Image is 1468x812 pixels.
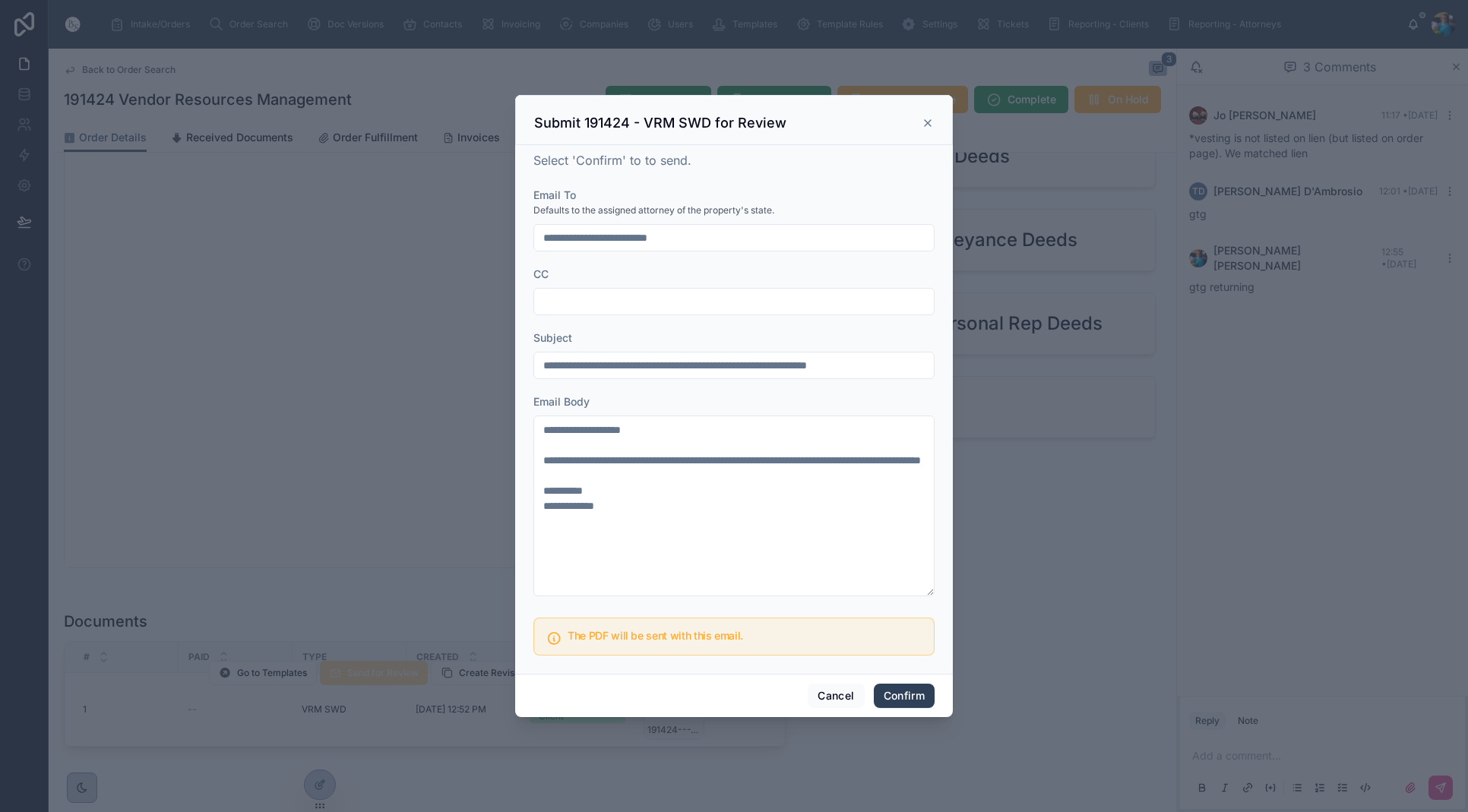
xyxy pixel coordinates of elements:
[533,395,590,408] span: Email Body
[533,204,774,216] span: Defaults to the assigned attorney of the property's state.
[874,684,935,708] button: Confirm
[533,331,572,344] span: Subject
[533,267,549,280] span: CC
[533,188,576,201] span: Email To
[533,153,691,168] span: Select 'Confirm' to to send.
[568,630,922,641] h5: The PDF will be sent with this email.
[808,684,864,708] button: Cancel
[534,114,786,132] h3: Submit 191424 - VRM SWD for Review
